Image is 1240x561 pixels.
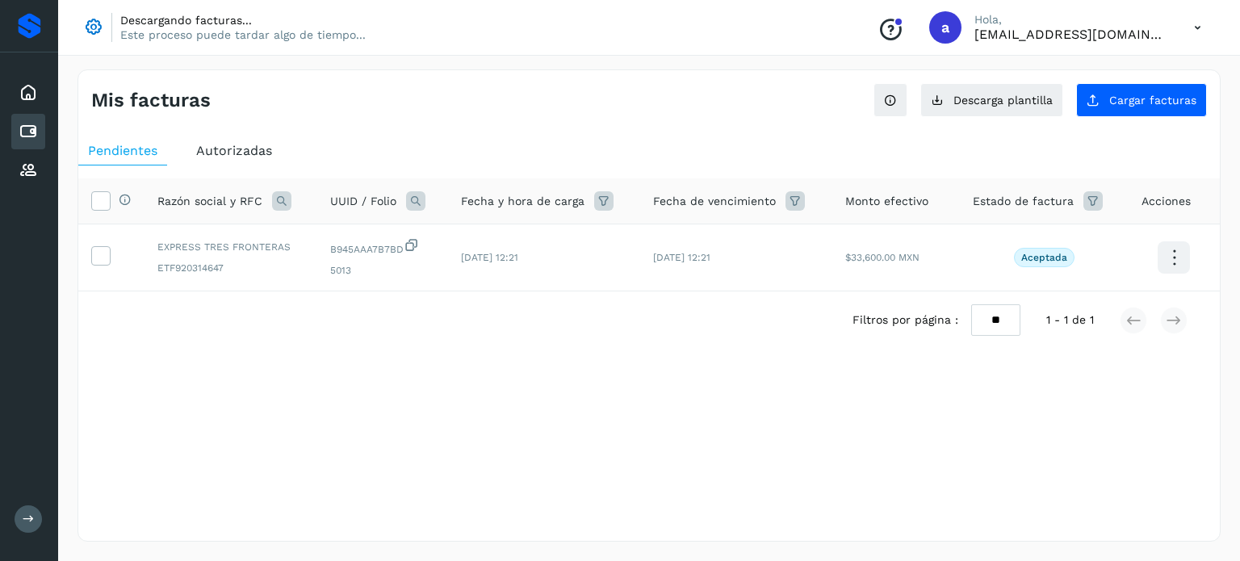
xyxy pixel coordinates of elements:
span: Razón social y RFC [157,193,262,210]
span: Pendientes [88,143,157,158]
span: Cargar facturas [1109,94,1196,106]
span: ETF920314647 [157,261,304,275]
button: Cargar facturas [1076,83,1207,117]
span: UUID / Folio [330,193,396,210]
span: Filtros por página : [852,312,958,329]
div: Proveedores [11,153,45,188]
span: 5013 [330,263,435,278]
span: [DATE] 12:21 [461,252,518,263]
button: Descarga plantilla [920,83,1063,117]
p: auxadmin@grupoventi.com.mx [974,27,1168,42]
div: Cuentas por pagar [11,114,45,149]
span: Descarga plantilla [953,94,1053,106]
p: Este proceso puede tardar algo de tiempo... [120,27,366,42]
span: [DATE] 12:21 [653,252,710,263]
span: Monto efectivo [845,193,928,210]
span: B945AAA7B7BD [330,237,435,257]
span: Fecha de vencimiento [653,193,776,210]
span: Acciones [1142,193,1191,210]
p: Descargando facturas... [120,13,366,27]
h4: Mis facturas [91,89,211,112]
p: Aceptada [1021,252,1067,263]
span: Autorizadas [196,143,272,158]
span: 1 - 1 de 1 [1046,312,1094,329]
span: $33,600.00 MXN [845,252,920,263]
span: Estado de factura [973,193,1074,210]
span: EXPRESS TRES FRONTERAS [157,240,304,254]
div: Inicio [11,75,45,111]
span: Fecha y hora de carga [461,193,584,210]
p: Hola, [974,13,1168,27]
